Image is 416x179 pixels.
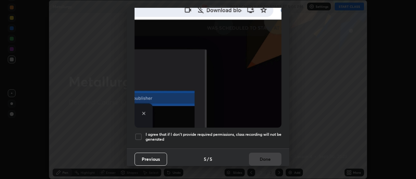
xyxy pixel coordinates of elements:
[135,153,167,166] button: Previous
[210,156,212,162] h4: 5
[204,156,206,162] h4: 5
[207,156,209,162] h4: /
[146,132,281,142] h5: I agree that if I don't provide required permissions, class recording will not be generated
